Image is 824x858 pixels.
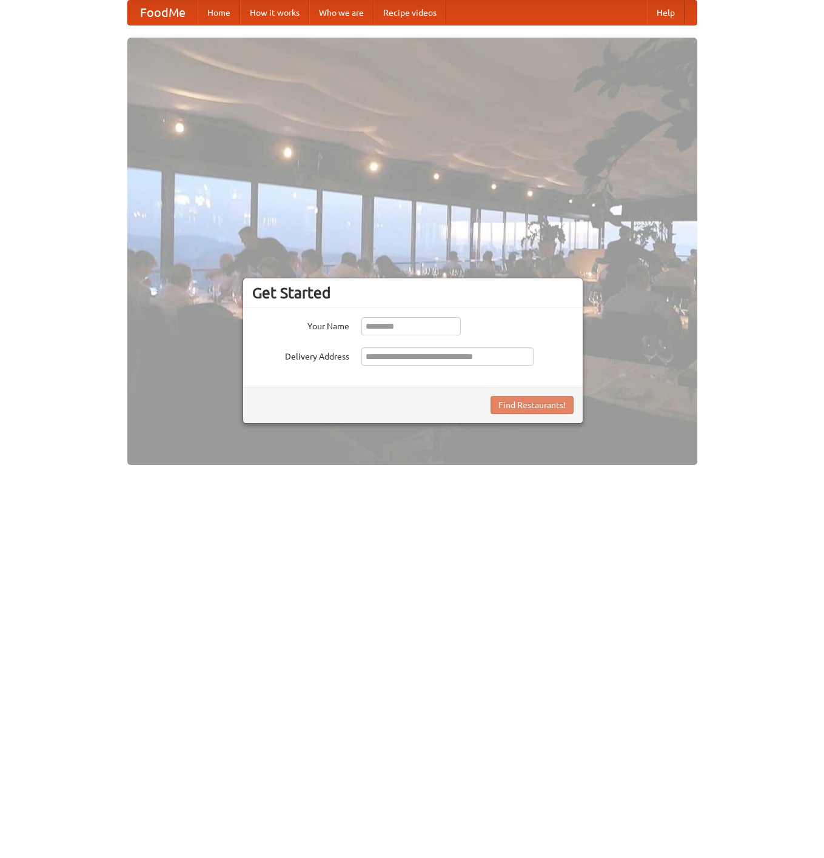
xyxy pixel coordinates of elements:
[647,1,685,25] a: Help
[491,396,574,414] button: Find Restaurants!
[373,1,446,25] a: Recipe videos
[240,1,309,25] a: How it works
[252,284,574,302] h3: Get Started
[198,1,240,25] a: Home
[128,1,198,25] a: FoodMe
[252,347,349,363] label: Delivery Address
[252,317,349,332] label: Your Name
[309,1,373,25] a: Who we are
